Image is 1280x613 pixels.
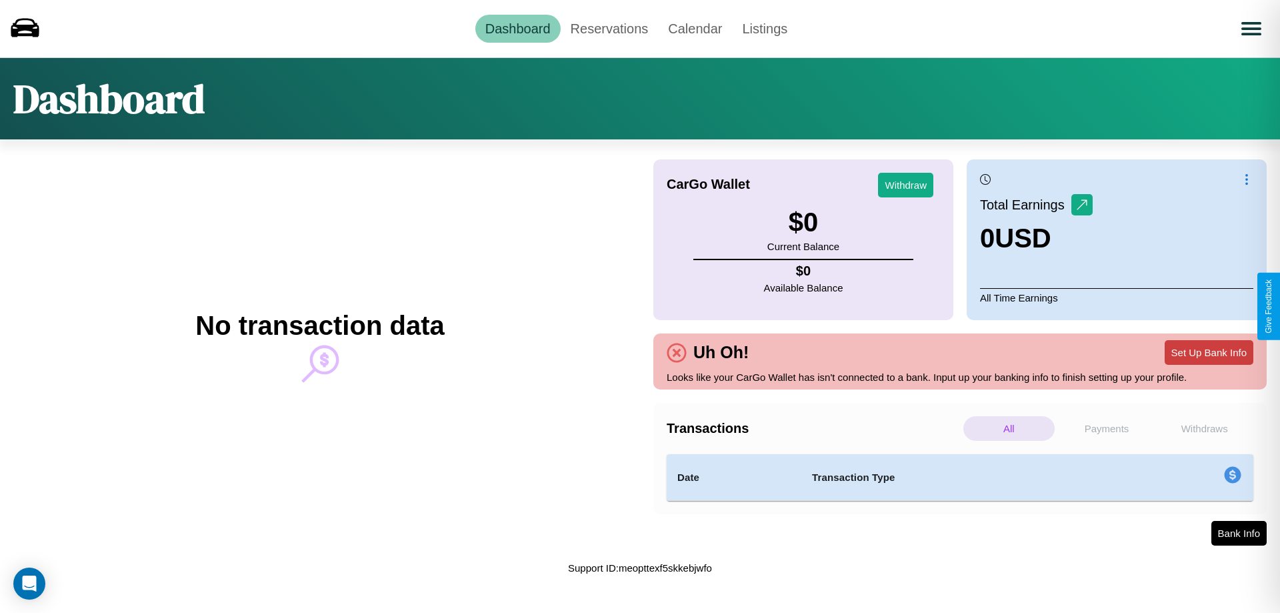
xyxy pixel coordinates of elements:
[767,237,839,255] p: Current Balance
[687,343,755,362] h4: Uh Oh!
[667,421,960,436] h4: Transactions
[667,454,1253,501] table: simple table
[980,223,1093,253] h3: 0 USD
[475,15,561,43] a: Dashboard
[980,193,1071,217] p: Total Earnings
[878,173,933,197] button: Withdraw
[658,15,732,43] a: Calendar
[1233,10,1270,47] button: Open menu
[1211,521,1267,546] button: Bank Info
[764,263,843,279] h4: $ 0
[1165,340,1253,365] button: Set Up Bank Info
[667,177,750,192] h4: CarGo Wallet
[13,568,45,600] div: Open Intercom Messenger
[677,470,791,486] h4: Date
[13,71,205,126] h1: Dashboard
[812,470,1115,486] h4: Transaction Type
[1061,416,1153,441] p: Payments
[767,207,839,237] h3: $ 0
[1264,279,1273,334] div: Give Feedback
[667,368,1253,386] p: Looks like your CarGo Wallet has isn't connected to a bank. Input up your banking info to finish ...
[732,15,797,43] a: Listings
[1159,416,1250,441] p: Withdraws
[568,559,712,577] p: Support ID: meopttexf5skkebjwfo
[963,416,1055,441] p: All
[195,311,444,341] h2: No transaction data
[980,288,1253,307] p: All Time Earnings
[561,15,659,43] a: Reservations
[764,279,843,297] p: Available Balance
